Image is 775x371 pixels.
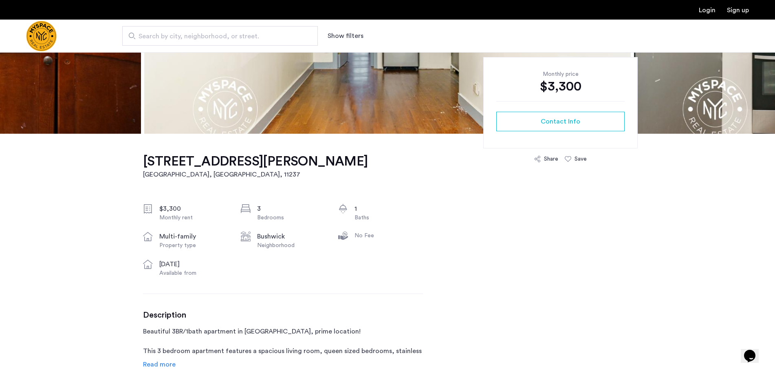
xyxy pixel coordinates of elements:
[496,70,625,78] div: Monthly price
[257,204,326,214] div: 3
[122,26,318,46] input: Apartment Search
[159,214,228,222] div: Monthly rent
[257,241,326,250] div: Neighborhood
[328,31,363,41] button: Show or hide filters
[159,241,228,250] div: Property type
[139,31,295,41] span: Search by city, neighborhood, or street.
[159,204,228,214] div: $3,300
[541,117,580,126] span: Contact Info
[26,21,57,51] a: Cazamio Logo
[496,112,625,131] button: button
[544,155,558,163] div: Share
[741,338,767,363] iframe: chat widget
[257,214,326,222] div: Bedrooms
[143,170,368,179] h2: [GEOGRAPHIC_DATA], [GEOGRAPHIC_DATA] , 11237
[496,78,625,95] div: $3,300
[159,259,228,269] div: [DATE]
[143,153,368,170] h1: [STREET_ADDRESS][PERSON_NAME]
[699,7,716,13] a: Login
[354,204,423,214] div: 1
[26,21,57,51] img: logo
[159,269,228,277] div: Available from
[575,155,587,163] div: Save
[143,327,423,356] p: Beautiful 3BR/1bath apartment in [GEOGRAPHIC_DATA], prime location! This 3 bedroom apartment feat...
[143,153,368,179] a: [STREET_ADDRESS][PERSON_NAME][GEOGRAPHIC_DATA], [GEOGRAPHIC_DATA], 11237
[159,232,228,241] div: multi-family
[257,232,326,241] div: Bushwick
[727,7,749,13] a: Registration
[143,361,176,368] span: Read more
[354,232,423,240] div: No Fee
[354,214,423,222] div: Baths
[143,310,423,320] h3: Description
[143,360,176,369] a: Read info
